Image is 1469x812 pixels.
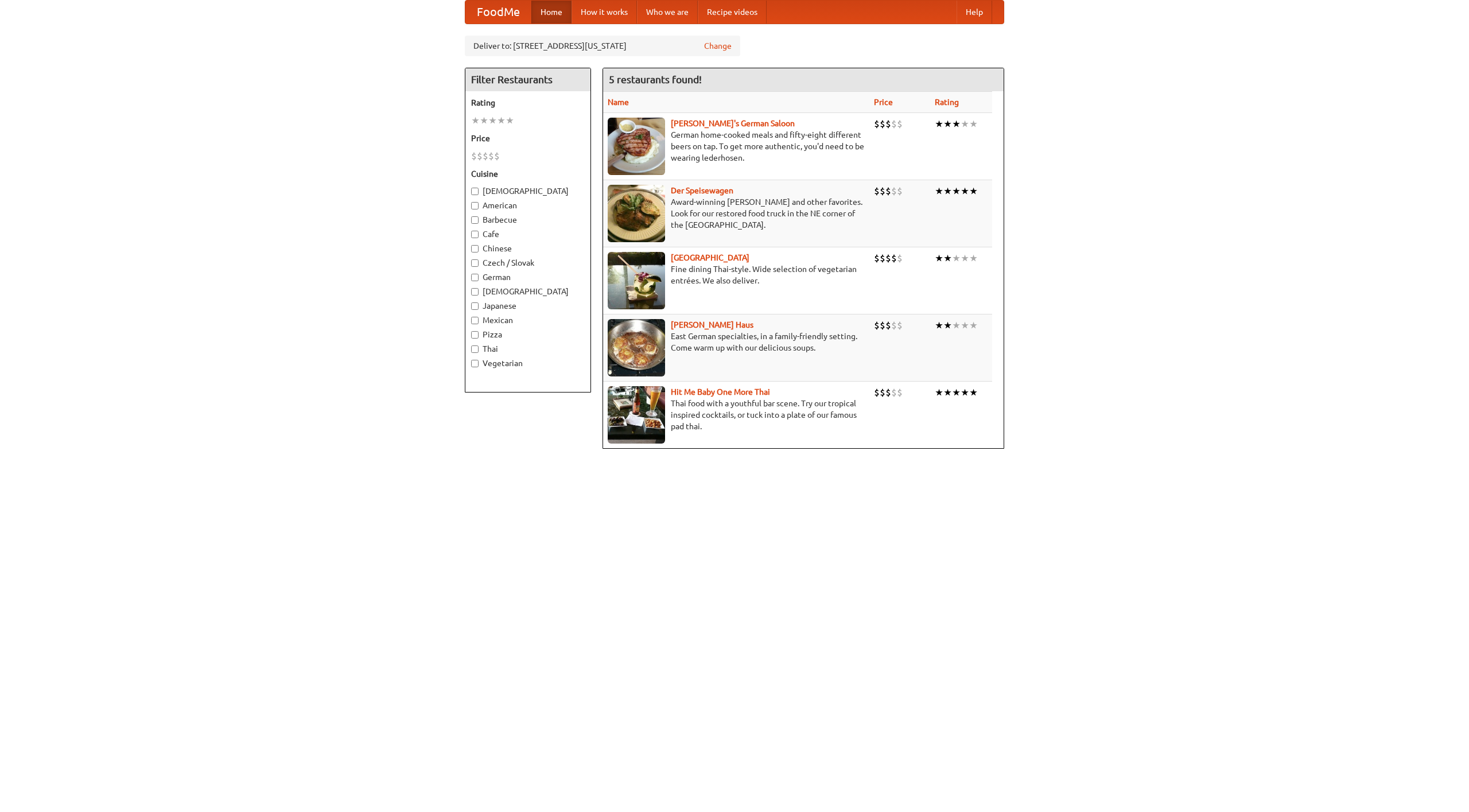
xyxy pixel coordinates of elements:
li: ★ [488,114,497,127]
li: $ [891,386,897,399]
div: Deliver to: [STREET_ADDRESS][US_STATE] [465,36,740,56]
label: Mexican [471,314,585,326]
a: Help [957,1,992,24]
li: $ [483,150,488,162]
p: German home-cooked meals and fifty-eight different beers on tap. To get more authentic, you'd nee... [608,129,865,164]
li: $ [897,386,903,399]
li: ★ [952,319,961,332]
li: $ [477,150,483,162]
input: [DEMOGRAPHIC_DATA] [471,188,479,195]
li: $ [885,185,891,197]
li: $ [897,252,903,265]
li: ★ [935,185,943,197]
label: Chinese [471,243,585,254]
a: Recipe videos [698,1,767,24]
p: Fine dining Thai-style. Wide selection of vegetarian entrées. We also deliver. [608,263,865,286]
li: $ [891,319,897,332]
label: [DEMOGRAPHIC_DATA] [471,286,585,297]
a: Home [531,1,572,24]
label: Cafe [471,228,585,240]
li: ★ [969,252,978,265]
li: $ [885,386,891,399]
img: esthers.jpg [608,118,665,175]
input: Cafe [471,231,479,238]
li: $ [897,185,903,197]
label: [DEMOGRAPHIC_DATA] [471,185,585,197]
li: ★ [943,386,952,399]
a: [PERSON_NAME] Haus [671,320,753,329]
input: Thai [471,345,479,353]
li: $ [880,185,885,197]
li: ★ [961,185,969,197]
p: East German specialties, in a family-friendly setting. Come warm up with our delicious soups. [608,331,865,353]
input: Pizza [471,331,479,339]
li: $ [880,118,885,130]
li: ★ [943,319,952,332]
li: $ [891,252,897,265]
a: [PERSON_NAME]'s German Saloon [671,119,795,128]
label: Pizza [471,329,585,340]
a: Name [608,98,629,107]
a: How it works [572,1,637,24]
input: American [471,202,479,209]
input: [DEMOGRAPHIC_DATA] [471,288,479,296]
a: FoodMe [465,1,531,24]
a: Hit Me Baby One More Thai [671,387,770,397]
li: ★ [471,114,480,127]
label: Czech / Slovak [471,257,585,269]
li: ★ [969,185,978,197]
a: Rating [935,98,959,107]
li: $ [880,319,885,332]
a: Who we are [637,1,698,24]
input: Japanese [471,302,479,310]
li: $ [471,150,477,162]
li: $ [488,150,494,162]
li: $ [891,118,897,130]
li: $ [874,319,880,332]
li: $ [891,185,897,197]
input: Vegetarian [471,360,479,367]
h4: Filter Restaurants [465,68,590,91]
li: $ [885,118,891,130]
img: satay.jpg [608,252,665,309]
li: $ [880,252,885,265]
ng-pluralize: 5 restaurants found! [609,74,702,85]
li: ★ [943,185,952,197]
input: German [471,274,479,281]
li: ★ [961,386,969,399]
li: ★ [943,252,952,265]
li: ★ [952,386,961,399]
li: $ [897,118,903,130]
li: ★ [952,118,961,130]
li: $ [880,386,885,399]
li: ★ [961,252,969,265]
li: ★ [480,114,488,127]
li: ★ [969,386,978,399]
label: German [471,271,585,283]
li: ★ [497,114,506,127]
label: Japanese [471,300,585,312]
a: Price [874,98,893,107]
label: American [471,200,585,211]
img: babythai.jpg [608,386,665,444]
li: ★ [969,319,978,332]
label: Thai [471,343,585,355]
li: ★ [935,386,943,399]
li: $ [874,386,880,399]
img: kohlhaus.jpg [608,319,665,376]
li: ★ [961,118,969,130]
a: [GEOGRAPHIC_DATA] [671,253,749,262]
li: ★ [935,252,943,265]
h5: Rating [471,97,585,108]
li: ★ [506,114,514,127]
input: Mexican [471,317,479,324]
li: ★ [943,118,952,130]
input: Chinese [471,245,479,252]
li: ★ [969,118,978,130]
li: $ [494,150,500,162]
li: ★ [935,319,943,332]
